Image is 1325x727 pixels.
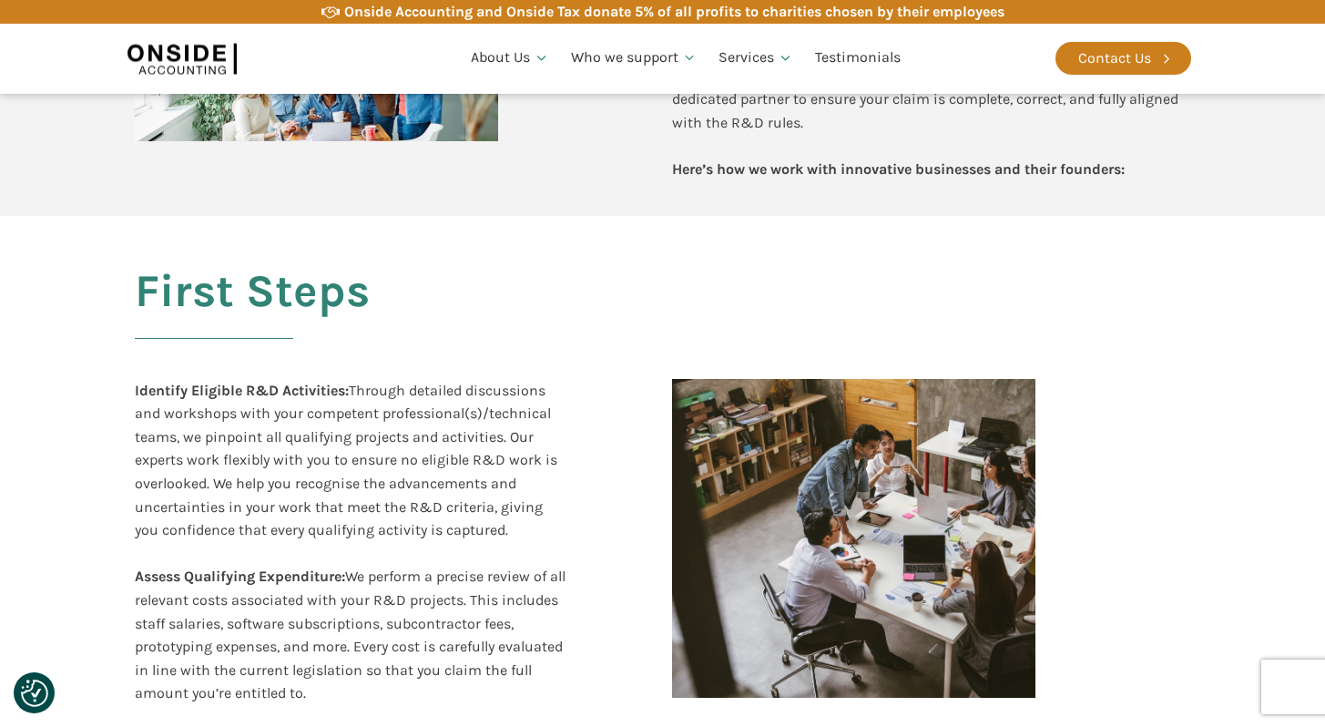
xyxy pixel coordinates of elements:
[21,680,48,707] img: Revisit consent button
[135,379,566,566] div: Through detailed discussions and workshops with your competent professional(s)/technical teams, w...
[560,27,708,89] a: Who we support
[708,27,804,89] a: Services
[6,6,28,28] div: pink
[171,3,200,32] div: Share on X
[142,3,171,32] div: Create a Quoteshot
[21,680,48,707] button: Consent Preferences
[460,27,560,89] a: About Us
[61,6,83,28] div: green
[1055,42,1191,75] a: Contact Us
[127,37,237,79] img: Onside Accounting
[135,565,566,705] div: We perform a precise review of all relevant costs associated with your R&D projects. This include...
[34,6,56,28] div: yellow
[1078,46,1151,70] div: Contact Us
[804,27,912,89] a: Testimonials
[672,160,1125,178] b: Here’s how we work with innovative businesses and their founders:
[135,266,1191,361] h2: First Steps
[135,568,345,585] b: Assess Qualifying Expenditure:
[135,382,349,399] b: Identify Eligible R&D Activities:
[113,3,142,32] div: Add a Note
[88,6,110,28] div: blue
